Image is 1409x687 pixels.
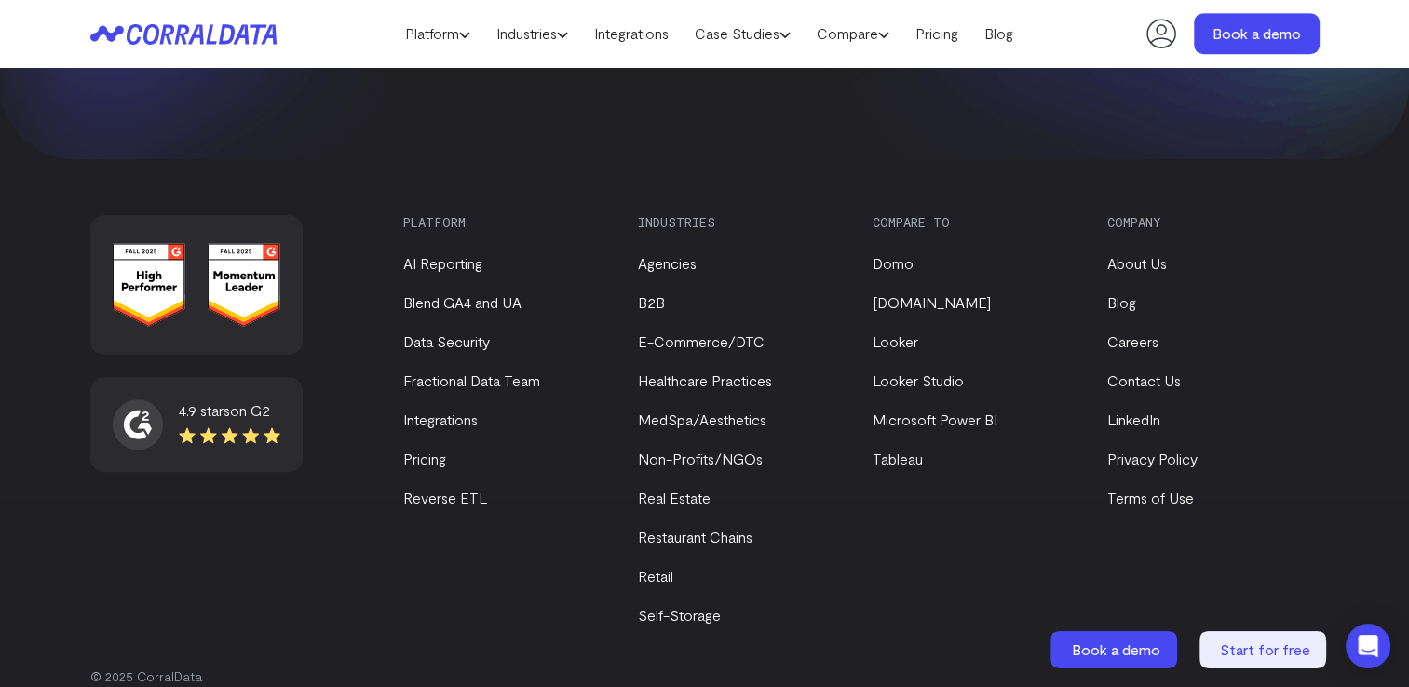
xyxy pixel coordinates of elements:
a: About Us [1107,254,1167,272]
a: Healthcare Practices [638,371,772,389]
a: B2B [638,293,665,311]
a: Looker [873,332,918,350]
a: Agencies [638,254,697,272]
a: Terms of Use [1107,489,1194,506]
a: E-Commerce/DTC [638,332,765,350]
a: Self-Storage [638,606,721,624]
a: MedSpa/Aesthetics [638,411,766,428]
a: Privacy Policy [1107,450,1198,467]
a: Pricing [902,20,971,47]
a: Compare [804,20,902,47]
span: Start for free [1220,640,1310,658]
h3: Platform [403,215,606,230]
h3: Company [1107,215,1310,230]
p: © 2025 CorralData [90,667,1320,686]
a: Contact Us [1107,371,1181,389]
a: Data Security [403,332,490,350]
a: Book a demo [1050,631,1181,668]
a: LinkedIn [1107,411,1160,428]
a: Looker Studio [873,371,964,389]
a: Pricing [403,450,446,467]
a: [DOMAIN_NAME] [873,293,991,311]
a: Integrations [403,411,478,428]
div: Open Intercom Messenger [1346,624,1390,668]
a: Industries [483,20,581,47]
a: Careers [1107,332,1158,350]
a: Fractional Data Team [403,371,540,389]
a: Non-Profits/NGOs [638,450,763,467]
a: Restaurant Chains [638,528,752,546]
a: Platform [392,20,483,47]
a: Book a demo [1194,13,1320,54]
a: Blend GA4 and UA [403,293,522,311]
a: 4.9 starson G2 [113,399,280,450]
div: 4.9 stars [179,399,280,422]
a: Retail [638,567,673,585]
h3: Industries [638,215,841,230]
h3: Compare to [873,215,1076,230]
a: Microsoft Power BI [873,411,997,428]
a: Real Estate [638,489,711,506]
a: Reverse ETL [403,489,487,506]
a: Blog [1107,293,1136,311]
a: Blog [971,20,1026,47]
a: AI Reporting [403,254,482,272]
a: Start for free [1199,631,1330,668]
a: Integrations [581,20,682,47]
span: on G2 [230,401,270,419]
a: Case Studies [682,20,804,47]
span: Book a demo [1072,640,1160,658]
a: Tableau [873,450,923,467]
a: Domo [873,254,914,272]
